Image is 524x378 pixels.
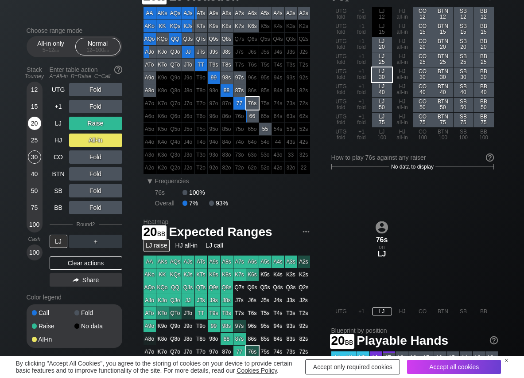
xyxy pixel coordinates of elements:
[376,221,388,233] img: icon-avatar.b40e07d9.svg
[221,136,233,148] div: 100% fold in prior round
[259,97,272,110] div: 100% fold in prior round
[144,136,156,148] div: 100% fold in prior round
[195,97,207,110] div: 100% fold in prior round
[285,46,297,58] div: 100% fold in prior round
[79,47,116,53] div: 12 – 100
[31,38,71,55] div: All-in only
[246,97,259,110] div: 76s
[221,46,233,58] div: J8s
[208,7,220,20] div: A9s
[272,123,284,135] div: 100% fold in prior round
[433,128,453,142] div: BTN 100
[352,113,372,127] div: +1 fold
[474,7,494,22] div: BB 12
[298,123,310,135] div: 100% fold in prior round
[272,136,284,148] div: 100% fold in prior round
[505,357,508,364] div: ×
[352,98,372,112] div: +1 fold
[195,46,207,58] div: JTs
[352,7,372,22] div: +1 fold
[272,7,284,20] div: A4s
[433,113,453,127] div: BTN 75
[285,20,297,32] div: 100% fold in prior round
[454,22,474,37] div: SB 15
[298,59,310,71] div: 100% fold in prior round
[246,33,259,45] div: 100% fold in prior round
[407,360,501,374] div: Accept all cookies
[433,52,453,67] div: BTN 25
[285,33,297,45] div: 100% fold in prior round
[298,20,310,32] div: 100% fold in prior round
[28,150,41,164] div: 30
[195,110,207,122] div: 100% fold in prior round
[433,22,453,37] div: BTN 15
[156,136,169,148] div: 100% fold in prior round
[221,110,233,122] div: 100% fold in prior round
[391,164,434,170] span: No data to display
[208,20,220,32] div: K9s
[144,176,156,186] div: ▾
[246,59,259,71] div: 100% fold in prior round
[169,46,182,58] div: QJo
[28,83,41,96] div: 12
[221,97,233,110] div: 100% fold in prior round
[221,161,233,174] div: 100% fold in prior round
[69,167,122,181] div: Fold
[195,59,207,71] div: TT
[144,123,156,135] div: 100% fold in prior round
[233,97,246,110] div: 77
[144,33,156,45] div: AQo
[208,110,220,122] div: 100% fold in prior round
[169,20,182,32] div: KQs
[331,67,351,82] div: UTG fold
[246,161,259,174] div: 100% fold in prior round
[413,128,433,142] div: CO 100
[169,59,182,71] div: QTo
[233,59,246,71] div: 100% fold in prior round
[182,59,194,71] div: JTo
[50,184,67,197] div: SB
[221,20,233,32] div: K8s
[413,67,433,82] div: CO 30
[454,7,474,22] div: SB 12
[433,7,453,22] div: BTN 12
[233,123,246,135] div: 100% fold in prior round
[413,37,433,52] div: CO 20
[454,37,474,52] div: SB 20
[208,136,220,148] div: 100% fold in prior round
[156,84,169,97] div: 100% fold in prior round
[221,33,233,45] div: Q8s
[195,123,207,135] div: 100% fold in prior round
[272,20,284,32] div: 100% fold in prior round
[331,7,351,22] div: UTG fold
[352,37,372,52] div: +1 fold
[372,37,392,52] div: LJ 20
[272,59,284,71] div: 100% fold in prior round
[221,71,233,84] div: 98s
[155,177,189,185] span: Frequencies
[156,7,169,20] div: AKs
[50,117,67,130] div: LJ
[195,33,207,45] div: QTs
[182,71,194,84] div: 100% fold in prior round
[144,59,156,71] div: ATo
[208,149,220,161] div: 100% fold in prior round
[182,7,194,20] div: AJs
[285,136,297,148] div: 100% fold in prior round
[104,47,109,53] span: bb
[169,33,182,45] div: QQ
[32,323,74,329] div: Raise
[156,46,169,58] div: KJo
[156,71,169,84] div: 100% fold in prior round
[32,310,74,316] div: Call
[28,246,41,259] div: 100
[195,20,207,32] div: KTs
[392,22,412,37] div: HJ all-in
[272,46,284,58] div: 100% fold in prior round
[474,83,494,97] div: BB 40
[372,52,392,67] div: LJ 25
[144,161,156,174] div: 100% fold in prior round
[454,128,474,142] div: SB 100
[221,149,233,161] div: 100% fold in prior round
[259,7,272,20] div: A5s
